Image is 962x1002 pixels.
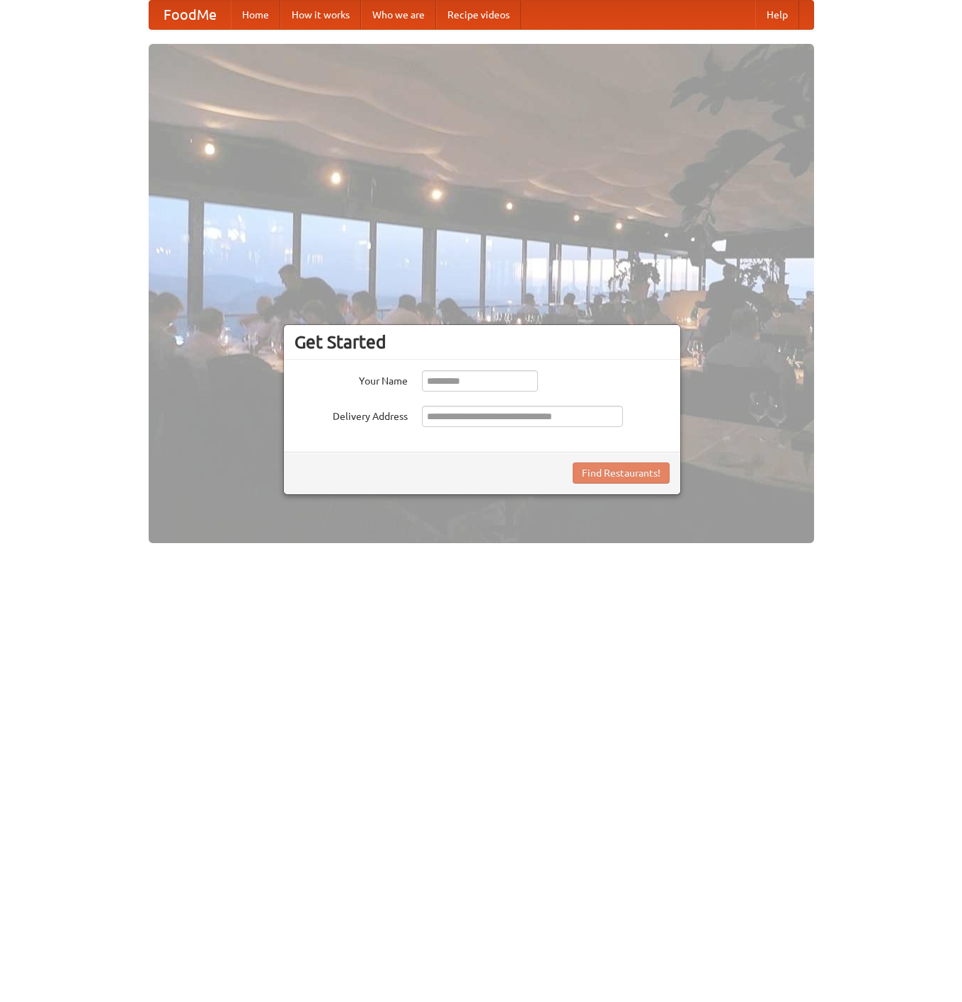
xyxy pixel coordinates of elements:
[280,1,361,29] a: How it works
[573,462,670,484] button: Find Restaurants!
[755,1,799,29] a: Help
[294,370,408,388] label: Your Name
[294,331,670,353] h3: Get Started
[436,1,521,29] a: Recipe videos
[361,1,436,29] a: Who we are
[294,406,408,423] label: Delivery Address
[149,1,231,29] a: FoodMe
[231,1,280,29] a: Home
